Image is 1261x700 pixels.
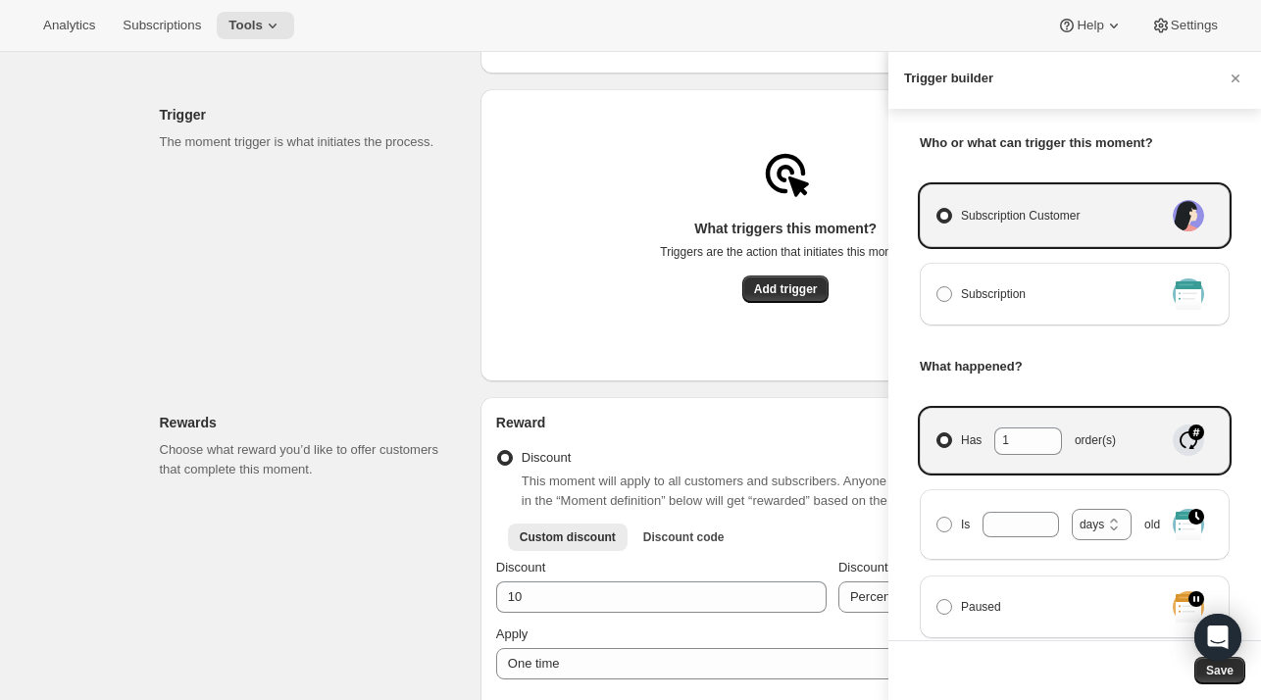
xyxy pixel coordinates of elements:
[111,12,213,39] button: Subscriptions
[1194,614,1241,661] div: Open Intercom Messenger
[1194,657,1245,684] button: Save
[1206,663,1234,678] span: Save
[961,509,1160,541] span: Is old
[961,284,1026,304] span: Subscription
[904,69,993,88] h3: Trigger builder
[920,133,1230,153] h3: Who or what can trigger this moment?
[228,18,263,33] span: Tools
[961,427,1116,453] span: Has order(s)
[920,357,1230,376] h3: What happened?
[217,12,294,39] button: Tools
[1226,69,1245,88] button: Cancel
[1077,18,1103,33] span: Help
[123,18,201,33] span: Subscriptions
[43,18,95,33] span: Analytics
[961,597,1001,617] span: Paused
[994,427,1033,453] input: Hasorder(s)
[983,512,1030,537] input: Is old
[31,12,107,39] button: Analytics
[1139,12,1230,39] button: Settings
[961,206,1080,225] span: Subscription Customer
[1171,18,1218,33] span: Settings
[1045,12,1135,39] button: Help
